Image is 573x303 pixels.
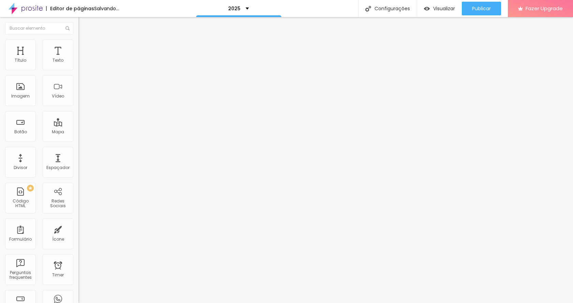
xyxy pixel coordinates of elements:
[44,199,71,209] div: Redes Sociais
[424,6,430,12] img: view-1.svg
[94,6,119,11] div: Salvando...
[14,130,27,134] div: Botão
[52,273,64,277] div: Timer
[46,165,70,170] div: Espaçador
[15,58,26,63] div: Título
[65,26,70,30] img: Icone
[52,130,64,134] div: Mapa
[46,6,94,11] div: Editor de páginas
[228,6,240,11] p: 2025
[11,94,30,99] div: Imagem
[462,2,501,15] button: Publicar
[7,270,34,280] div: Perguntas frequentes
[7,199,34,209] div: Código HTML
[52,94,64,99] div: Vídeo
[433,6,455,11] span: Visualizar
[417,2,462,15] button: Visualizar
[14,165,27,170] div: Divisor
[5,22,73,34] input: Buscar elemento
[365,6,371,12] img: Icone
[53,58,63,63] div: Texto
[9,237,32,242] div: Formulário
[526,5,563,11] span: Fazer Upgrade
[472,6,491,11] span: Publicar
[52,237,64,242] div: Ícone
